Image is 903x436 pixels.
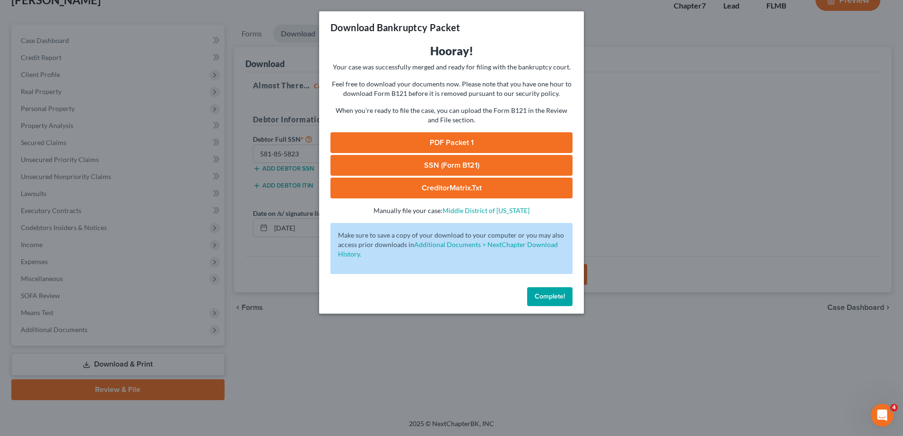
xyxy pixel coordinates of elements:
span: Complete! [535,292,565,300]
p: Your case was successfully merged and ready for filing with the bankruptcy court. [330,62,573,72]
h3: Hooray! [330,43,573,59]
a: CreditorMatrix.txt [330,178,573,198]
h3: Download Bankruptcy Packet [330,21,460,34]
span: 4 [890,404,898,411]
button: Complete! [527,287,573,306]
p: When you're ready to file the case, you can upload the Form B121 in the Review and File section. [330,106,573,125]
a: PDF Packet 1 [330,132,573,153]
p: Feel free to download your documents now. Please note that you have one hour to download Form B12... [330,79,573,98]
a: SSN (Form B121) [330,155,573,176]
p: Manually file your case: [330,206,573,215]
p: Make sure to save a copy of your download to your computer or you may also access prior downloads in [338,231,565,259]
iframe: Intercom live chat [871,404,894,427]
a: Additional Documents > NextChapter Download History. [338,240,558,258]
a: Middle District of [US_STATE] [443,206,530,214]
